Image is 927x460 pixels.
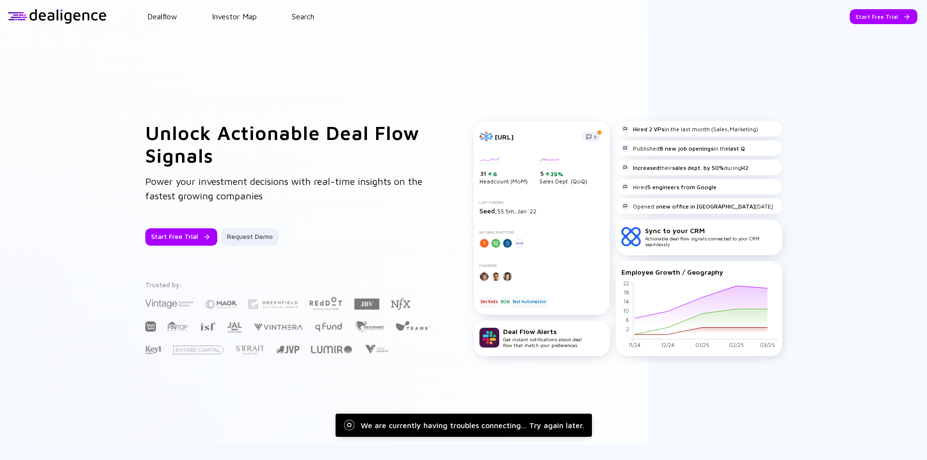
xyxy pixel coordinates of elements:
[645,226,776,247] div: Actionable deal flow signals connected to your CRM seamlessly
[391,298,410,310] img: NFX
[221,228,279,246] button: Request Demo
[479,207,497,215] span: Seed,
[729,342,744,348] tspan: 02/25
[479,157,528,185] div: Headcount (MoM)
[199,322,215,331] img: Israel Secondary Fund
[147,12,177,21] a: Dealflow
[621,268,776,276] div: Employee Growth / Geography
[729,145,745,152] strong: last Q
[227,322,242,333] img: JAL Ventures
[540,170,587,178] div: 5
[659,203,755,210] strong: new office in [GEOGRAPHIC_DATA]
[661,342,674,348] tspan: 12/24
[145,228,217,246] button: Start Free Trial
[633,164,660,171] strong: Increased
[479,230,604,235] div: Notable Investors
[479,297,499,307] div: DevTools
[672,164,724,171] strong: sales dept. by 50%
[309,295,343,311] img: Red Dot Capital Partners
[236,346,265,355] img: Strait Capital
[850,9,917,24] button: Start Free Trial
[628,342,640,348] tspan: 11/24
[626,326,629,332] tspan: 2
[621,144,745,152] div: Published in the
[479,207,604,215] div: $5.5m, Jan `22
[145,176,422,201] span: Power your investment decisions with real-time insights on the fastest growing companies
[500,297,510,307] div: B2B
[625,317,629,323] tspan: 6
[621,183,716,191] div: Hired
[339,415,359,434] img: Loading
[660,145,714,152] strong: 8 new job openings
[145,280,432,289] div: Trusted by:
[253,322,303,332] img: Vinthera
[503,327,582,348] div: Get instant notifications about deal flow that match your preferences
[479,264,604,268] div: Founders
[492,170,497,178] div: 6
[168,321,188,332] img: FINTOP Capital
[354,298,379,310] img: JBV Capital
[511,297,547,307] div: Test Automation
[633,125,664,133] strong: Hired 2 VPs
[621,164,748,171] div: their during
[336,414,592,437] div: We are currently having troubles connecting... Try again later.
[145,346,162,355] img: Key1 Capital
[760,342,775,348] tspan: 03/25
[645,226,776,235] div: Sync to your CRM
[503,327,582,335] div: Deal Flow Alerts
[623,280,629,286] tspan: 22
[212,12,257,21] a: Investor Map
[249,300,297,309] img: Greenfield Partners
[647,183,716,191] strong: 5 engineers from Google
[695,342,709,348] tspan: 01/25
[623,289,629,295] tspan: 18
[741,164,748,171] strong: H2
[623,307,629,314] tspan: 10
[479,200,604,205] div: Last Funding
[292,12,314,21] a: Search
[539,157,587,185] div: Sales Dept. (QoQ)
[173,346,225,354] img: Entrée Capital
[480,170,528,178] div: 31
[621,202,773,210] div: Opened a [DATE]
[314,321,343,333] img: Q Fund
[549,170,563,178] div: 25%
[145,298,194,309] img: Vintage Investment Partners
[395,321,430,331] img: Team8
[621,125,758,133] div: in the last month (Sales,Marketing)
[364,345,389,354] img: Viola Growth
[205,296,237,312] img: Maor Investments
[495,133,576,141] div: [URL]
[276,346,299,353] img: Jerusalem Venture Partners
[623,298,629,305] tspan: 14
[145,121,435,167] h1: Unlock Actionable Deal Flow Signals
[354,321,384,332] img: The Elephant
[311,346,352,353] img: Lumir Ventures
